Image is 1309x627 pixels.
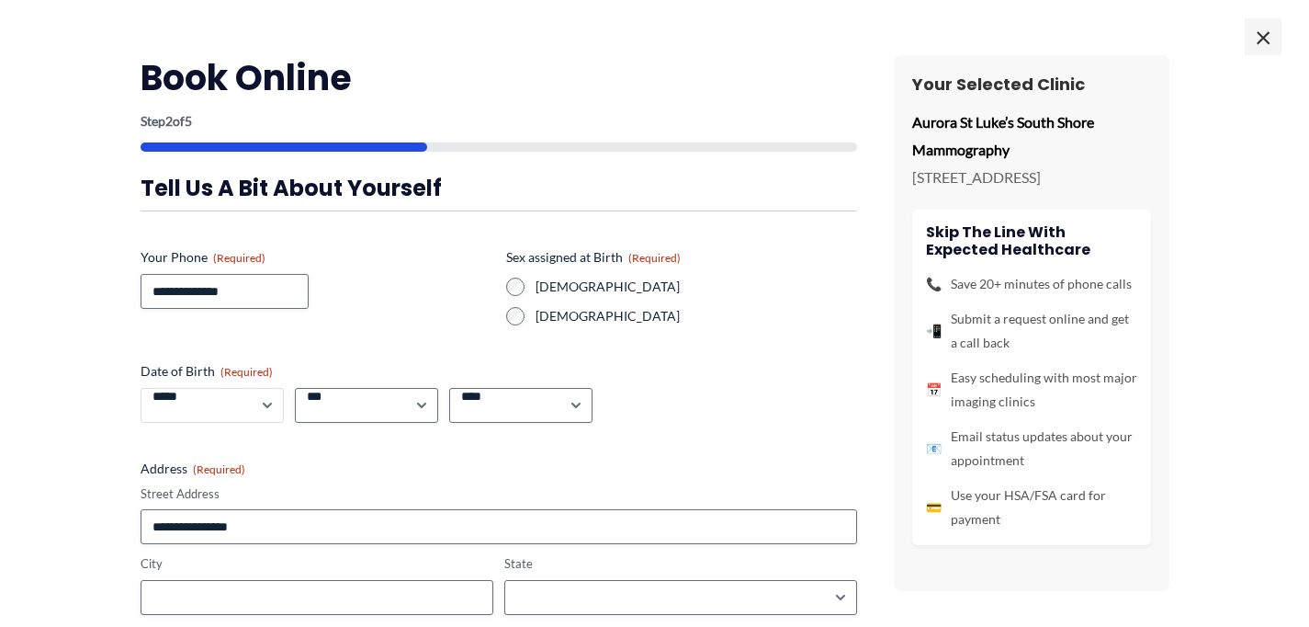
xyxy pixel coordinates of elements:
span: 📲 [926,319,942,343]
legend: Address [141,460,245,478]
li: Easy scheduling with most major imaging clinics [926,366,1137,414]
label: Street Address [141,485,857,503]
label: [DEMOGRAPHIC_DATA] [536,307,857,325]
li: Email status updates about your appointment [926,425,1137,473]
span: (Required) [220,365,273,379]
h2: Book Online [141,55,857,100]
label: Your Phone [141,248,491,267]
p: [STREET_ADDRESS] [912,164,1151,191]
span: × [1245,18,1281,55]
span: 5 [185,113,192,129]
span: (Required) [193,462,245,476]
li: Use your HSA/FSA card for payment [926,484,1137,531]
p: Aurora St Luke’s South Shore Mammography [912,108,1151,163]
legend: Sex assigned at Birth [506,248,681,267]
label: City [141,555,493,573]
label: State [504,555,857,573]
h3: Your Selected Clinic [912,74,1151,95]
span: 💳 [926,496,942,519]
legend: Date of Birth [141,362,273,381]
span: 2 [165,113,173,129]
h3: Tell us a bit about yourself [141,174,857,202]
p: Step of [141,115,857,128]
h4: Skip the line with Expected Healthcare [926,223,1137,258]
span: 📧 [926,437,942,461]
li: Save 20+ minutes of phone calls [926,272,1137,296]
span: 📞 [926,272,942,296]
label: [DEMOGRAPHIC_DATA] [536,278,857,296]
span: 📅 [926,378,942,402]
li: Submit a request online and get a call back [926,307,1137,355]
span: (Required) [628,251,681,265]
span: (Required) [213,251,265,265]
